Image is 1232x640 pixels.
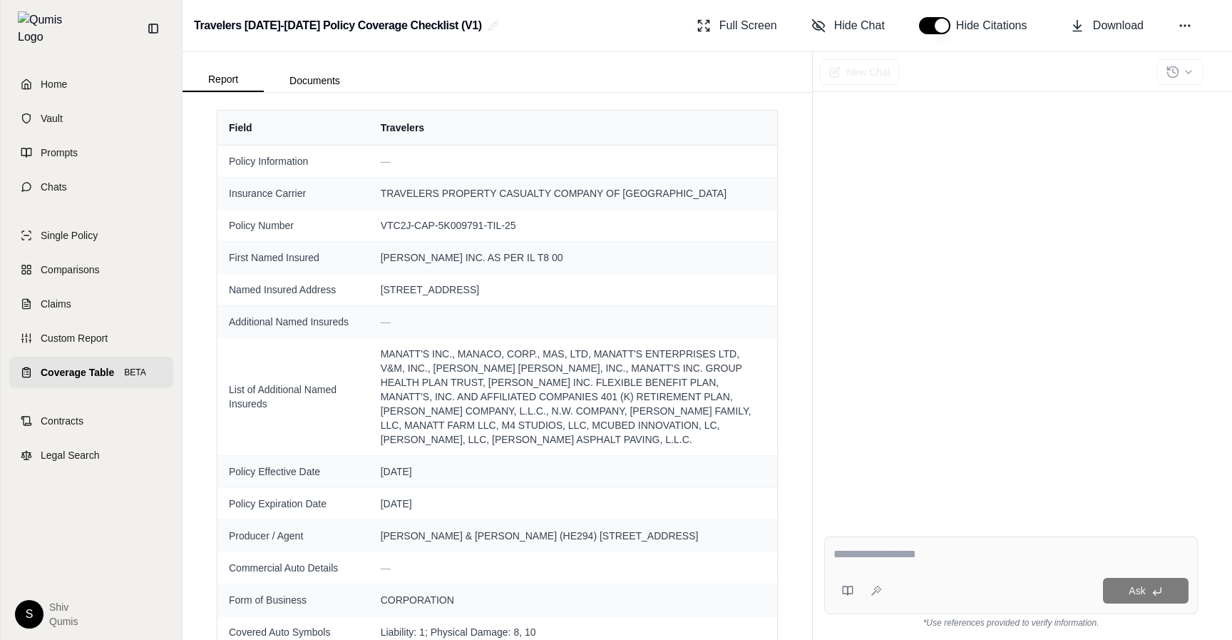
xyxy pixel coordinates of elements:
a: Chats [9,171,173,203]
h2: Travelers [DATE]-[DATE] Policy Coverage Checklist (V1) [194,13,482,39]
span: [DATE] [381,497,766,511]
a: Contracts [9,405,173,437]
span: Full Screen [719,17,777,34]
span: Prompts [41,146,78,160]
a: Vault [9,103,173,134]
span: Insurance Carrier [229,186,358,200]
span: First Named Insured [229,250,358,265]
th: Field [217,111,369,145]
button: Ask [1103,578,1189,604]
span: Coverage Table [41,365,114,380]
span: Liability: 1; Physical Damage: 8, 10 [381,625,766,639]
span: Legal Search [41,448,100,462]
span: Contracts [41,414,83,428]
span: [STREET_ADDRESS] [381,283,766,297]
button: Report [183,68,264,92]
span: Download [1093,17,1144,34]
span: Producer / Agent [229,529,358,543]
span: Additional Named Insureds [229,315,358,329]
div: S [15,600,43,629]
span: [PERSON_NAME] & [PERSON_NAME] (HE294) [STREET_ADDRESS] [381,529,766,543]
a: Prompts [9,137,173,168]
span: Vault [41,111,63,126]
div: *Use references provided to verify information. [824,614,1198,629]
a: Single Policy [9,220,173,251]
span: Single Policy [41,228,98,243]
span: — [381,562,391,574]
a: Coverage TableBETA [9,357,173,388]
button: Hide Chat [806,11,890,40]
span: Claims [41,297,71,311]
span: — [381,156,391,167]
span: CORPORATION [381,593,766,607]
span: Shiv [49,600,78,614]
span: [PERSON_NAME] INC. AS PER IL T8 00 [381,250,766,265]
span: Comparisons [41,263,99,277]
button: Collapse sidebar [142,17,165,40]
span: Policy Expiration Date [229,497,358,511]
a: Comparisons [9,254,173,285]
th: Travelers [369,111,778,145]
span: MANATT'S INC., MANACO, CORP., MAS, LTD, MANATT'S ENTERPRISES LTD, V&M, INC., [PERSON_NAME] [PERSO... [381,347,766,447]
span: Hide Chat [834,17,885,34]
span: Ask [1129,585,1145,596]
span: Qumis [49,614,78,629]
button: Documents [264,69,366,92]
a: Custom Report [9,322,173,354]
span: List of Additional Named Insureds [229,382,358,411]
span: Hide Citations [956,17,1036,34]
span: Covered Auto Symbols [229,625,358,639]
span: Named Insured Address [229,283,358,297]
span: Policy Number [229,218,358,233]
span: — [381,316,391,327]
span: BETA [120,365,150,380]
a: Home [9,68,173,100]
span: VTC2J-CAP-5K009791-TIL-25 [381,218,766,233]
img: Qumis Logo [18,11,71,46]
span: Policy Effective Date [229,464,358,479]
span: TRAVELERS PROPERTY CASUALTY COMPANY OF [GEOGRAPHIC_DATA] [381,186,766,200]
span: Custom Report [41,331,108,345]
button: Download [1064,11,1149,40]
span: Commercial Auto Details [229,561,358,575]
span: Policy Information [229,154,358,168]
a: Legal Search [9,440,173,471]
span: Chats [41,180,67,194]
span: Form of Business [229,593,358,607]
a: Claims [9,288,173,320]
span: Home [41,77,67,91]
span: [DATE] [381,464,766,479]
button: Full Screen [691,11,783,40]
